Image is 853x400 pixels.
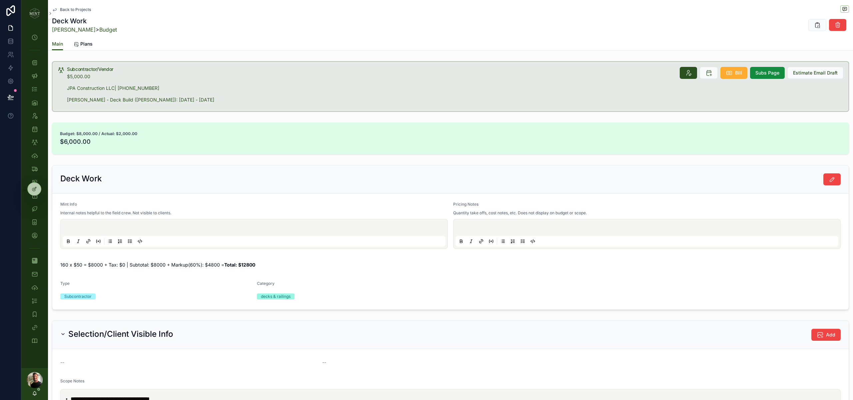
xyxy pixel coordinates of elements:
span: Quantity take offs, cost notes, etc. Does not display on budget or scope. [453,210,587,216]
button: Subs Page [750,67,785,79]
img: App logo [29,8,40,19]
a: [PERSON_NAME] [52,26,96,33]
a: JPA Construction LLC [67,85,115,91]
span: Plans [80,41,93,47]
a: Plans [74,38,93,51]
span: Type [60,281,70,286]
span: Estimate Email Draft [793,70,838,76]
div: Subcontractor [64,294,92,300]
span: Mint Info [60,202,77,207]
span: $6,000.00 [60,137,841,146]
strong: Budget: $8,000.00 / Actual: $2,000.00 [60,131,137,136]
span: Category [257,281,275,286]
span: -- [322,359,326,366]
button: Bill [720,67,747,79]
div: $5,000.00 [JPA Construction LLC](/vendors/view/recs8YIWI7e2Y2Nym) | (504) 236-9608 [Micheli - Dec... [67,73,674,103]
span: Bill [735,70,742,76]
span: > [52,26,117,34]
span: Pricing Notes [453,202,478,207]
span: Scope Notes [60,378,84,383]
span: -- [60,359,64,366]
a: Back to Projects [52,7,91,12]
a: Main [52,38,63,51]
h2: Selection/Client Visible Info [68,329,173,339]
a: Budget [99,26,117,33]
button: Add [811,329,841,341]
span: Back to Projects [60,7,91,12]
p: $5,000.00 [67,73,674,81]
div: scrollable content [21,27,48,355]
button: Estimate Email Draft [787,67,843,79]
p: | [PHONE_NUMBER] [67,85,674,92]
span: 160 x $50 = $8000 + Tax: $0 | Subtotal: $8000 + Markup(60%): $4800 = [60,262,255,268]
span: Internal notes helpful to the field crew. Not visible to clients. [60,210,171,216]
span: Add [826,331,835,338]
strong: Total: $12800 [224,262,255,268]
a: [PERSON_NAME] - Deck Build ([PERSON_NAME]): [DATE] - [DATE] [67,97,214,102]
span: Main [52,41,63,47]
h5: Subcontractor/Vendor [67,67,674,72]
h2: Deck Work [60,173,102,184]
h1: Deck Work [52,16,117,26]
div: decks & railings [261,294,291,300]
span: Subs Page [755,70,779,76]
